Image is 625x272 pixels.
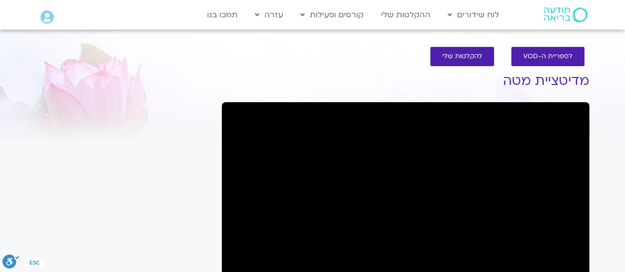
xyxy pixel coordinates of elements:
[202,5,243,24] a: תמכו בנו
[376,5,435,24] a: ההקלטות שלי
[442,53,482,60] span: להקלטות שלי
[430,47,494,66] a: להקלטות שלי
[250,5,288,24] a: עזרה
[523,53,573,60] span: לספריית ה-VOD
[511,47,584,66] a: לספריית ה-VOD
[544,7,587,22] img: תודעה בריאה
[222,74,589,88] h1: מדיטציית מטה
[295,5,369,24] a: קורסים ופעילות
[443,5,504,24] a: לוח שידורים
